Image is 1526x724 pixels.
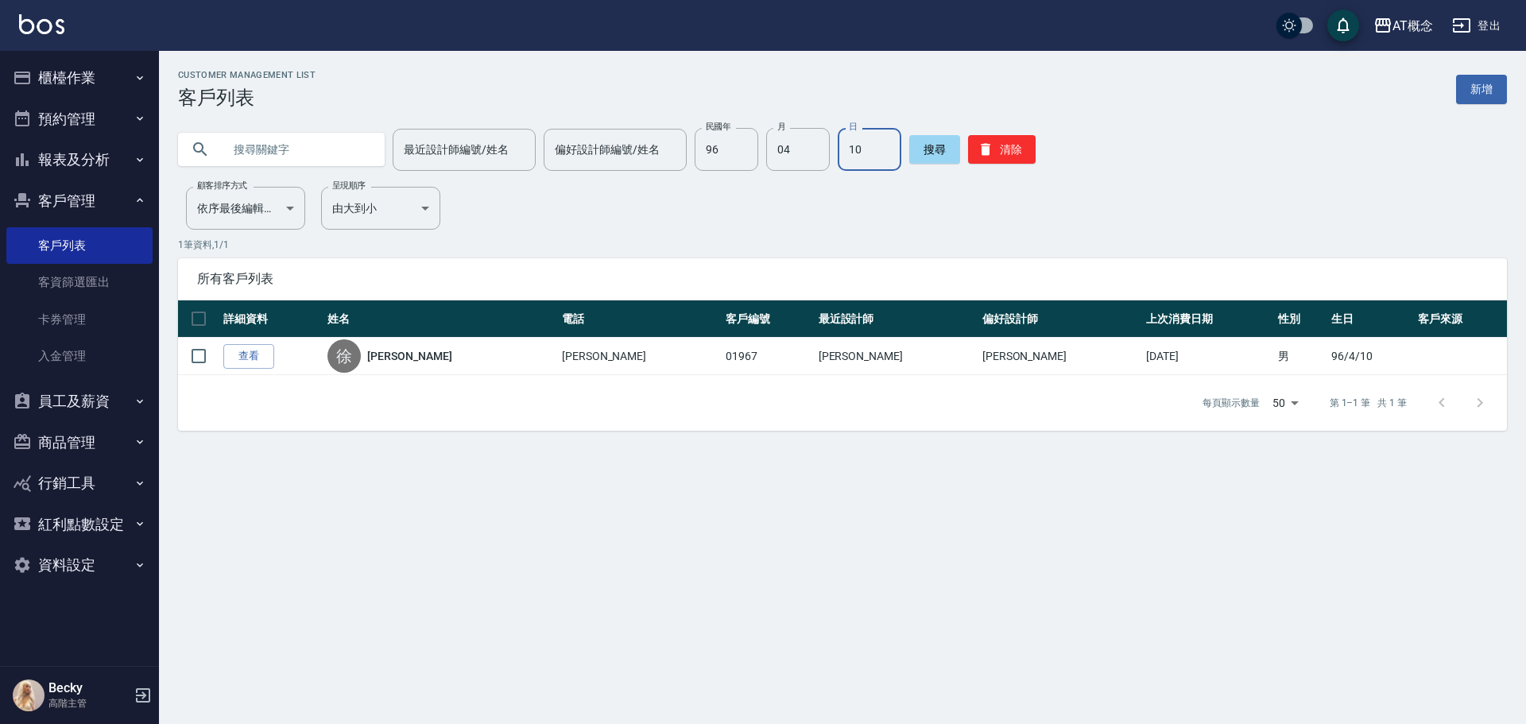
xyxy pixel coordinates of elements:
[6,99,153,140] button: 預約管理
[321,187,440,230] div: 由大到小
[1327,338,1414,375] td: 96/4/10
[178,238,1507,252] p: 1 筆資料, 1 / 1
[223,344,274,369] a: 查看
[186,187,305,230] div: 依序最後編輯時間
[327,339,361,373] div: 徐
[6,57,153,99] button: 櫃檯作業
[1330,396,1407,410] p: 第 1–1 筆 共 1 筆
[197,271,1488,287] span: 所有客戶列表
[178,87,316,109] h3: 客戶列表
[1274,300,1327,338] th: 性別
[1266,381,1304,424] div: 50
[1203,396,1260,410] p: 每頁顯示數量
[323,300,558,338] th: 姓名
[19,14,64,34] img: Logo
[6,422,153,463] button: 商品管理
[1327,300,1414,338] th: 生日
[815,300,978,338] th: 最近設計師
[815,338,978,375] td: [PERSON_NAME]
[6,381,153,422] button: 員工及薪資
[6,227,153,264] a: 客戶列表
[6,180,153,222] button: 客戶管理
[1446,11,1507,41] button: 登出
[332,180,366,192] label: 呈現順序
[178,70,316,80] h2: Customer Management List
[1392,16,1433,36] div: AT概念
[558,300,722,338] th: 電話
[48,680,130,696] h5: Becky
[48,696,130,710] p: 高階主管
[6,139,153,180] button: 報表及分析
[6,544,153,586] button: 資料設定
[6,264,153,300] a: 客資篩選匯出
[777,121,785,133] label: 月
[909,135,960,164] button: 搜尋
[223,128,372,171] input: 搜尋關鍵字
[1456,75,1507,104] a: 新增
[706,121,730,133] label: 民國年
[367,348,451,364] a: [PERSON_NAME]
[6,338,153,374] a: 入金管理
[219,300,323,338] th: 詳細資料
[558,338,722,375] td: [PERSON_NAME]
[1142,338,1274,375] td: [DATE]
[1367,10,1439,42] button: AT概念
[6,301,153,338] a: 卡券管理
[197,180,247,192] label: 顧客排序方式
[978,300,1142,338] th: 偏好設計師
[1327,10,1359,41] button: save
[6,504,153,545] button: 紅利點數設定
[6,463,153,504] button: 行銷工具
[968,135,1036,164] button: 清除
[1274,338,1327,375] td: 男
[1414,300,1507,338] th: 客戶來源
[13,679,45,711] img: Person
[722,338,815,375] td: 01967
[722,300,815,338] th: 客戶編號
[1142,300,1274,338] th: 上次消費日期
[849,121,857,133] label: 日
[978,338,1142,375] td: [PERSON_NAME]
